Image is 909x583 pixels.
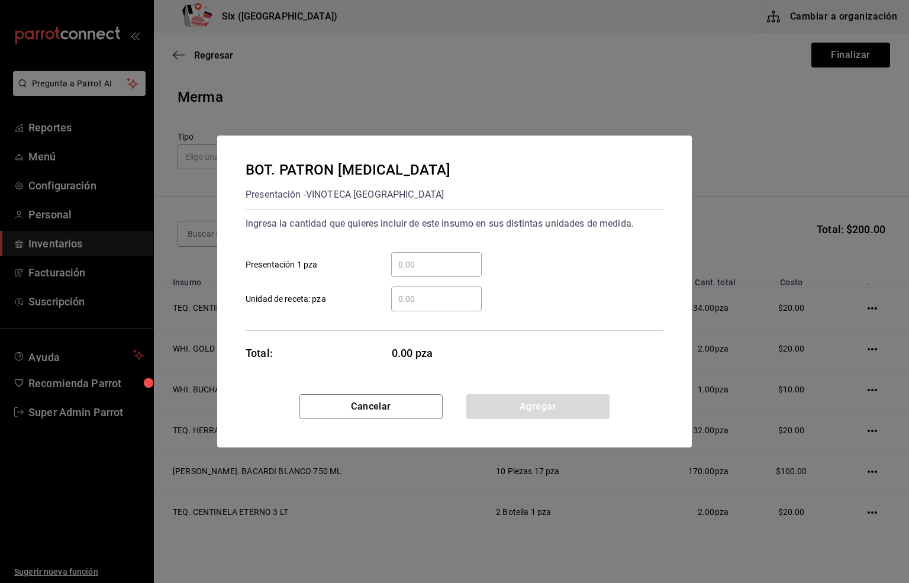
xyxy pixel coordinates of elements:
div: BOT. PATRON [MEDICAL_DATA] [246,159,450,181]
span: Presentación 1 pza [246,259,317,271]
span: 0.00 pza [392,345,482,361]
div: Total: [246,345,273,361]
input: Presentación 1 pza [391,257,482,272]
button: Cancelar [299,394,443,419]
div: Presentación - VINOTECA [GEOGRAPHIC_DATA] [246,185,450,204]
input: Unidad de receta: pza [391,292,482,306]
span: Unidad de receta: pza [246,293,326,305]
div: Ingresa la cantidad que quieres incluir de este insumo en sus distintas unidades de medida. [246,214,663,233]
